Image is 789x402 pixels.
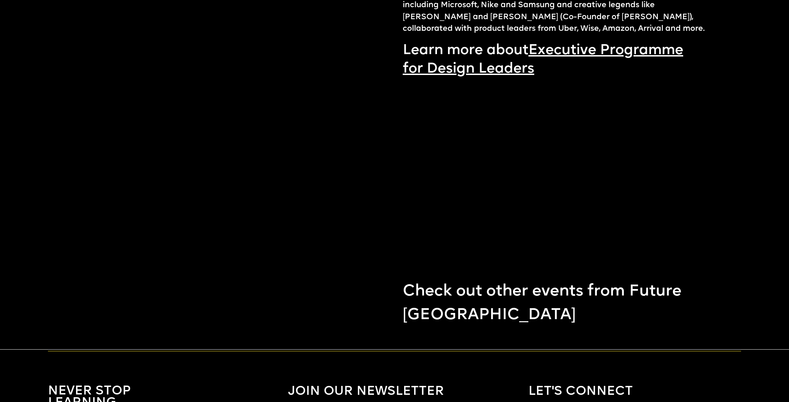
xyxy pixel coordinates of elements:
a: Executive Programme for Design Leaders [403,43,683,76]
iframe: What it takes to become a Design Leader [403,95,707,266]
h1: LET's CONNECT [528,386,633,398]
p: Learn more about [403,41,707,78]
h1: Join our newsletter [288,386,444,398]
p: Check out other events from Future [GEOGRAPHIC_DATA] [403,280,707,327]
